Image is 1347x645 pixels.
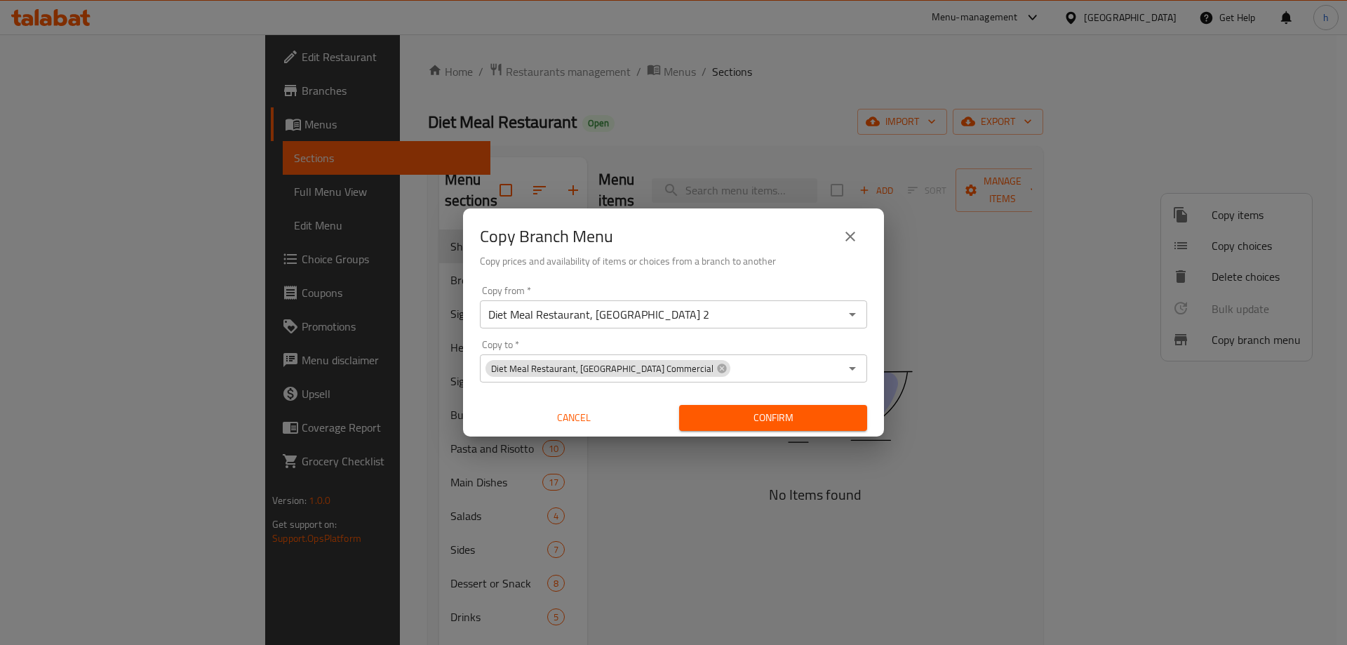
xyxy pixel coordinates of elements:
h6: Copy prices and availability of items or choices from a branch to another [480,253,867,269]
button: Open [843,359,862,378]
h2: Copy Branch Menu [480,225,613,248]
button: close [833,220,867,253]
span: Diet Meal Restaurant, [GEOGRAPHIC_DATA] Commercial [485,362,719,375]
button: Cancel [480,405,668,431]
div: Diet Meal Restaurant, [GEOGRAPHIC_DATA] Commercial [485,360,730,377]
button: Confirm [679,405,867,431]
span: Confirm [690,409,856,427]
button: Open [843,305,862,324]
span: Cancel [485,409,662,427]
